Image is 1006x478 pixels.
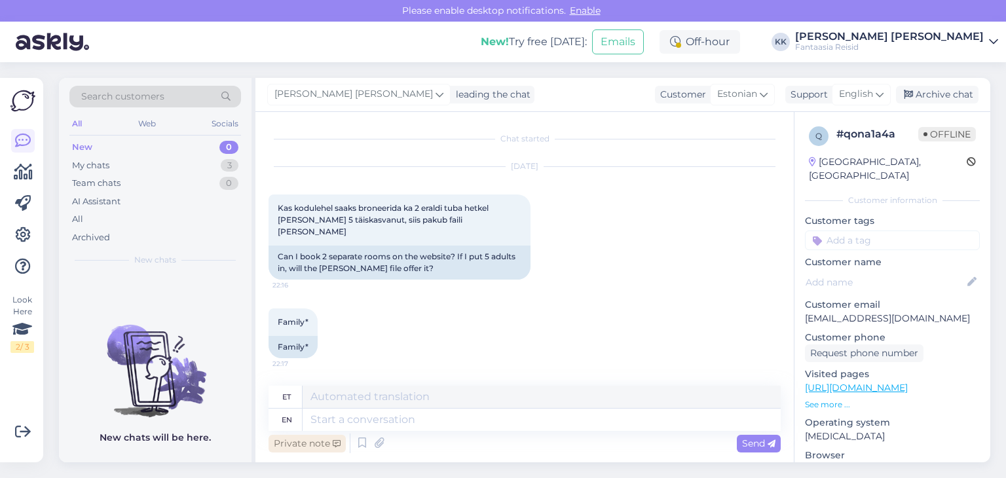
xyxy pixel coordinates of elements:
[10,294,34,353] div: Look Here
[100,431,211,445] p: New chats will be here.
[805,194,980,206] div: Customer information
[10,341,34,353] div: 2 / 3
[805,331,980,344] p: Customer phone
[785,88,828,101] div: Support
[282,386,291,408] div: et
[72,213,83,226] div: All
[806,275,965,289] input: Add name
[795,31,998,52] a: [PERSON_NAME] [PERSON_NAME]Fantaasia Reisid
[221,159,238,172] div: 3
[209,115,241,132] div: Socials
[805,367,980,381] p: Visited pages
[836,126,918,142] div: # qona1a4a
[918,127,976,141] span: Offline
[660,30,740,54] div: Off-hour
[795,42,984,52] div: Fantaasia Reisid
[269,246,531,280] div: Can I book 2 separate rooms on the website? If I put 5 adults in, will the [PERSON_NAME] file off...
[219,177,238,190] div: 0
[805,449,980,462] p: Browser
[269,336,318,358] div: Family*
[269,133,781,145] div: Chat started
[805,344,923,362] div: Request phone number
[278,203,491,236] span: Kas kodulehel saaks broneerida ka 2 eraldi tuba hetkel [PERSON_NAME] 5 täiskasvanut, siis pakub f...
[772,33,790,51] div: KK
[72,177,121,190] div: Team chats
[805,416,980,430] p: Operating system
[59,301,251,419] img: No chats
[219,141,238,154] div: 0
[81,90,164,103] span: Search customers
[272,359,322,369] span: 22:17
[282,409,292,431] div: en
[809,155,967,183] div: [GEOGRAPHIC_DATA], [GEOGRAPHIC_DATA]
[805,430,980,443] p: [MEDICAL_DATA]
[805,214,980,228] p: Customer tags
[278,317,308,327] span: Family*
[69,115,84,132] div: All
[805,382,908,394] a: [URL][DOMAIN_NAME]
[272,280,322,290] span: 22:16
[269,160,781,172] div: [DATE]
[274,87,433,101] span: [PERSON_NAME] [PERSON_NAME]
[805,312,980,325] p: [EMAIL_ADDRESS][DOMAIN_NAME]
[481,34,587,50] div: Try free [DATE]:
[742,437,775,449] span: Send
[269,435,346,452] div: Private note
[72,195,121,208] div: AI Assistant
[451,88,531,101] div: leading the chat
[805,298,980,312] p: Customer email
[717,87,757,101] span: Estonian
[655,88,706,101] div: Customer
[481,35,509,48] b: New!
[815,131,822,141] span: q
[566,5,605,16] span: Enable
[795,31,984,42] div: [PERSON_NAME] [PERSON_NAME]
[805,230,980,250] input: Add a tag
[72,159,109,172] div: My chats
[10,88,35,113] img: Askly Logo
[805,399,980,411] p: See more ...
[136,115,158,132] div: Web
[134,254,176,266] span: New chats
[72,141,92,154] div: New
[72,231,110,244] div: Archived
[592,29,644,54] button: Emails
[839,87,873,101] span: English
[896,86,978,103] div: Archive chat
[805,255,980,269] p: Customer name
